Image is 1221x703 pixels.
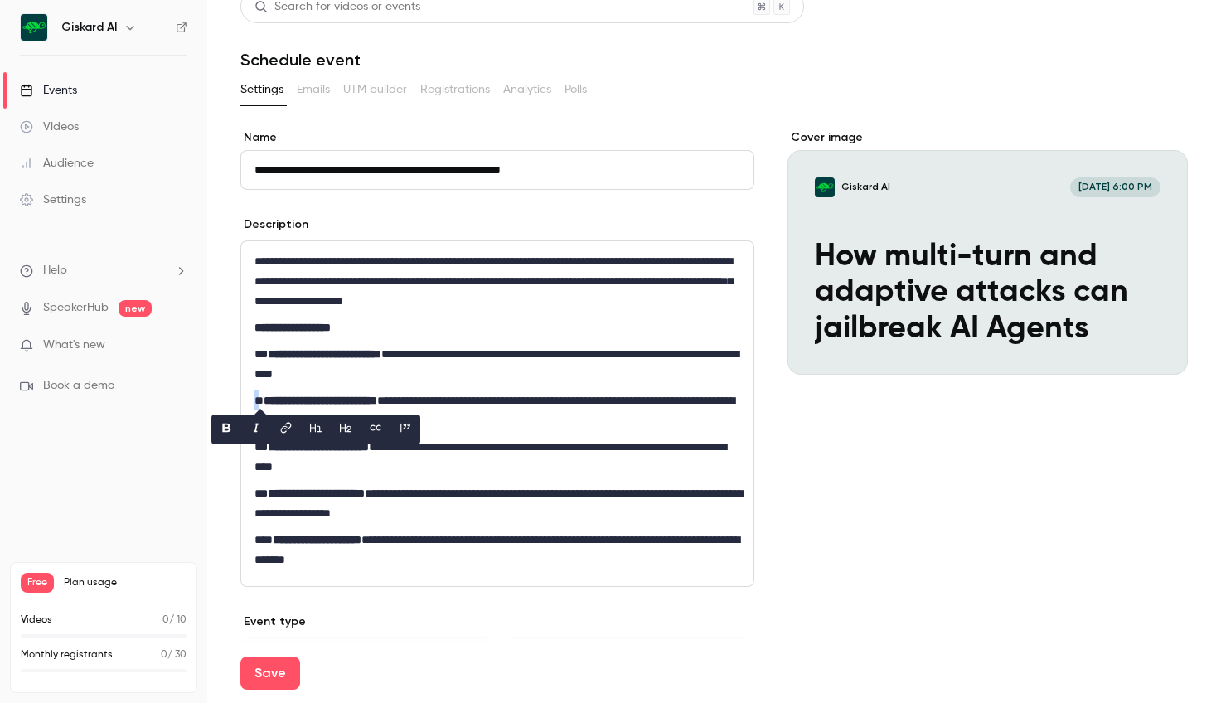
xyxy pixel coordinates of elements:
span: 0 [162,615,169,625]
div: editor [241,241,753,586]
span: Registrations [420,84,490,95]
button: bold [213,416,240,443]
span: Help [43,262,67,279]
span: Free [21,573,54,593]
span: Emails [297,84,330,95]
button: italic [243,416,269,443]
div: Events [20,82,77,99]
a: SpeakerHub [43,299,109,317]
span: new [119,300,152,317]
span: Book a demo [43,377,114,395]
button: Save [240,657,300,690]
span: Analytics [503,84,551,95]
div: Settings [20,192,86,208]
section: Cover image [787,129,1188,375]
span: 0 [161,650,167,660]
p: Event type [240,613,754,630]
p: Monthly registrants [21,647,113,662]
span: Polls [564,84,587,95]
span: Plan usage [64,576,187,589]
label: Name [240,129,754,146]
button: Settings [240,76,283,103]
h6: Giskard AI [61,19,117,36]
button: blockquote [392,416,419,443]
label: Cover image [787,129,1188,146]
li: help-dropdown-opener [20,262,187,279]
p: / 10 [162,613,187,628]
p: / 30 [161,647,187,662]
section: description [240,240,754,587]
label: Description [240,216,308,233]
iframe: Noticeable Trigger [167,338,187,353]
p: Videos [21,613,52,628]
div: Audience [20,155,94,172]
span: UTM builder [343,84,407,95]
img: Giskard AI [21,14,47,41]
button: link [273,416,299,443]
span: What's new [43,337,105,354]
h1: Schedule event [240,50,1188,70]
div: Videos [20,119,79,135]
